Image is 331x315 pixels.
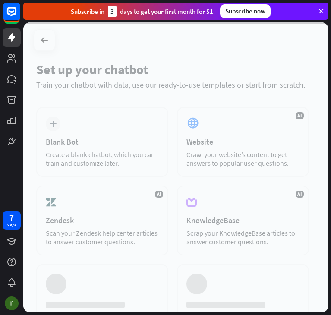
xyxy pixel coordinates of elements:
[220,4,271,18] div: Subscribe now
[7,221,16,227] div: days
[108,6,117,17] div: 3
[295,279,331,315] iframe: LiveChat chat widget
[71,6,213,17] div: Subscribe in days to get your first month for $1
[9,214,14,221] div: 7
[3,211,21,230] a: 7 days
